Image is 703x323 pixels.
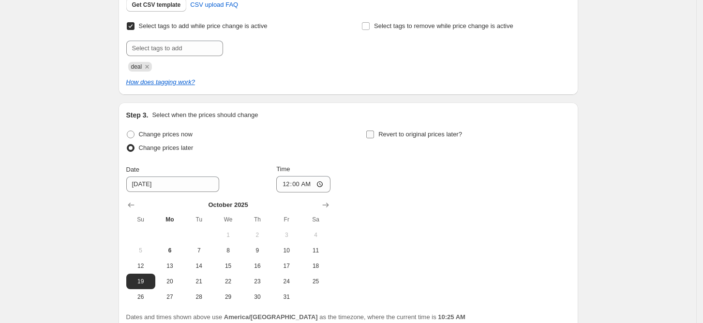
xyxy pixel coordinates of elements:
span: Sa [305,216,326,223]
span: 18 [305,262,326,270]
h2: Step 3. [126,110,149,120]
button: Friday October 31 2025 [272,289,301,305]
button: Sunday October 5 2025 [126,243,155,258]
input: Select tags to add [126,41,223,56]
button: Thursday October 16 2025 [243,258,272,274]
button: Show previous month, September 2025 [124,198,138,212]
span: 16 [247,262,268,270]
span: Fr [276,216,297,223]
span: 11 [305,247,326,254]
input: 10/6/2025 [126,176,219,192]
span: 3 [276,231,297,239]
span: Time [276,165,290,173]
span: 13 [159,262,180,270]
span: 7 [188,247,209,254]
span: Date [126,166,139,173]
span: 25 [305,278,326,285]
th: Sunday [126,212,155,227]
button: Friday October 3 2025 [272,227,301,243]
button: Monday October 13 2025 [155,258,184,274]
span: Select tags to remove while price change is active [374,22,513,29]
button: Wednesday October 1 2025 [213,227,242,243]
a: How does tagging work? [126,78,195,86]
button: Friday October 10 2025 [272,243,301,258]
span: 23 [247,278,268,285]
span: 31 [276,293,297,301]
span: Get CSV template [132,1,181,9]
th: Wednesday [213,212,242,227]
th: Monday [155,212,184,227]
button: Saturday October 11 2025 [301,243,330,258]
button: Sunday October 12 2025 [126,258,155,274]
span: 27 [159,293,180,301]
span: We [217,216,239,223]
span: 26 [130,293,151,301]
button: Monday October 27 2025 [155,289,184,305]
th: Friday [272,212,301,227]
input: 12:00 [276,176,330,192]
b: America/[GEOGRAPHIC_DATA] [224,313,318,321]
span: 6 [159,247,180,254]
span: 24 [276,278,297,285]
span: 5 [130,247,151,254]
span: Change prices later [139,144,194,151]
span: Su [130,216,151,223]
span: Change prices now [139,131,193,138]
span: 8 [217,247,239,254]
button: Sunday October 26 2025 [126,289,155,305]
button: Tuesday October 7 2025 [184,243,213,258]
span: 20 [159,278,180,285]
button: Show next month, November 2025 [319,198,332,212]
b: 10:25 AM [438,313,465,321]
button: Saturday October 18 2025 [301,258,330,274]
p: Select when the prices should change [152,110,258,120]
button: Saturday October 4 2025 [301,227,330,243]
span: 2 [247,231,268,239]
button: Saturday October 25 2025 [301,274,330,289]
span: Mo [159,216,180,223]
th: Tuesday [184,212,213,227]
span: 12 [130,262,151,270]
button: Sunday October 19 2025 [126,274,155,289]
span: deal [131,63,142,70]
button: Monday October 20 2025 [155,274,184,289]
button: Friday October 17 2025 [272,258,301,274]
button: Thursday October 23 2025 [243,274,272,289]
span: Revert to original prices later? [378,131,462,138]
span: 15 [217,262,239,270]
button: Thursday October 30 2025 [243,289,272,305]
button: Tuesday October 21 2025 [184,274,213,289]
span: 22 [217,278,239,285]
button: Today Monday October 6 2025 [155,243,184,258]
span: 29 [217,293,239,301]
th: Thursday [243,212,272,227]
button: Wednesday October 15 2025 [213,258,242,274]
button: Thursday October 2 2025 [243,227,272,243]
span: 28 [188,293,209,301]
button: Wednesday October 8 2025 [213,243,242,258]
button: Thursday October 9 2025 [243,243,272,258]
button: Wednesday October 22 2025 [213,274,242,289]
span: 1 [217,231,239,239]
button: Tuesday October 14 2025 [184,258,213,274]
span: 30 [247,293,268,301]
span: 14 [188,262,209,270]
span: Dates and times shown above use as the timezone, where the current time is [126,313,465,321]
button: Remove deal [143,62,151,71]
th: Saturday [301,212,330,227]
span: 17 [276,262,297,270]
button: Tuesday October 28 2025 [184,289,213,305]
span: 9 [247,247,268,254]
span: Th [247,216,268,223]
button: Wednesday October 29 2025 [213,289,242,305]
span: 10 [276,247,297,254]
span: Select tags to add while price change is active [139,22,268,29]
span: 19 [130,278,151,285]
button: Friday October 24 2025 [272,274,301,289]
span: 4 [305,231,326,239]
span: Tu [188,216,209,223]
span: 21 [188,278,209,285]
